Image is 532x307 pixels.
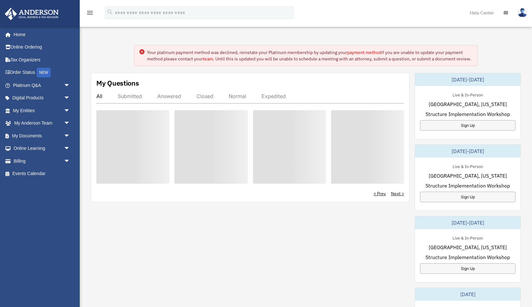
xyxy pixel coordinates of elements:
[4,28,77,41] a: Home
[96,93,102,99] div: All
[4,129,80,142] a: My Documentsarrow_drop_down
[415,145,521,157] div: [DATE]-[DATE]
[86,9,94,17] i: menu
[203,56,213,62] a: team
[4,117,80,130] a: My Anderson Teamarrow_drop_down
[107,9,114,16] i: search
[64,104,77,117] span: arrow_drop_down
[425,110,510,118] span: Structure Implementation Workshop
[4,167,80,180] a: Events Calendar
[64,129,77,142] span: arrow_drop_down
[64,92,77,105] span: arrow_drop_down
[4,79,80,92] a: Platinum Q&Aarrow_drop_down
[262,93,286,99] div: Expedited
[373,190,386,197] a: < Prev
[4,155,80,167] a: Billingarrow_drop_down
[420,120,515,131] a: Sign Up
[96,78,139,88] div: My Questions
[447,163,488,169] div: Live & In-Person
[64,142,77,155] span: arrow_drop_down
[196,93,213,99] div: Closed
[425,253,510,261] span: Structure Implementation Workshop
[86,11,94,17] a: menu
[4,66,80,79] a: Order StatusNEW
[229,93,246,99] div: Normal
[447,234,488,241] div: Live & In-Person
[415,288,521,301] div: [DATE]
[64,117,77,130] span: arrow_drop_down
[420,192,515,202] a: Sign Up
[347,50,381,55] a: payment method
[147,49,472,62] div: Your platinum payment method was declined, reinstate your Platinum membership by updating your if...
[37,68,51,77] div: NEW
[4,142,80,155] a: Online Learningarrow_drop_down
[4,41,80,54] a: Online Ordering
[157,93,181,99] div: Answered
[429,243,507,251] span: [GEOGRAPHIC_DATA], [US_STATE]
[4,104,80,117] a: My Entitiesarrow_drop_down
[420,263,515,274] a: Sign Up
[64,79,77,92] span: arrow_drop_down
[4,92,80,104] a: Digital Productsarrow_drop_down
[4,53,80,66] a: Tax Organizers
[391,190,404,197] a: Next >
[415,73,521,86] div: [DATE]-[DATE]
[518,8,527,17] img: User Pic
[64,155,77,168] span: arrow_drop_down
[3,8,61,20] img: Anderson Advisors Platinum Portal
[118,93,142,99] div: Submitted
[415,216,521,229] div: [DATE]-[DATE]
[429,172,507,180] span: [GEOGRAPHIC_DATA], [US_STATE]
[429,100,507,108] span: [GEOGRAPHIC_DATA], [US_STATE]
[425,182,510,189] span: Structure Implementation Workshop
[447,91,488,98] div: Live & In-Person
